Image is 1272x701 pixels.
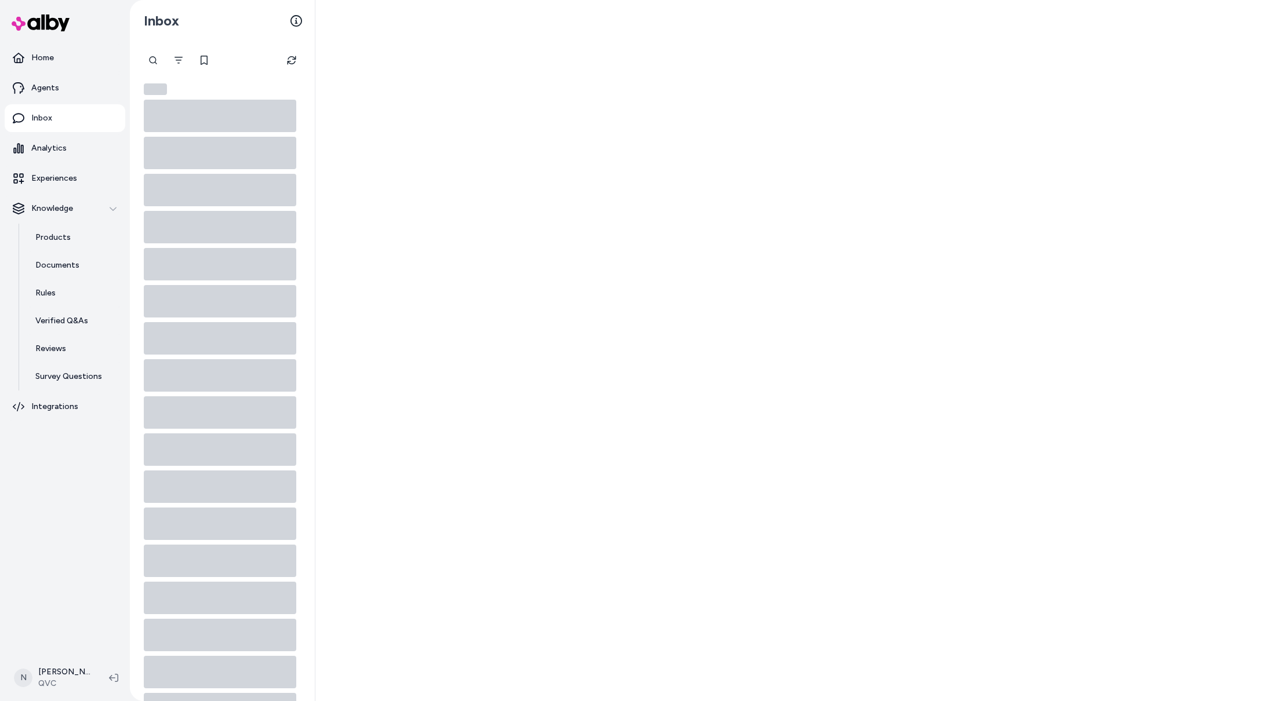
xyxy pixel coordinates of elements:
a: Survey Questions [24,363,125,390]
p: Reviews [35,343,66,355]
a: Documents [24,251,125,279]
a: Integrations [5,393,125,421]
h2: Inbox [144,12,179,30]
a: Experiences [5,165,125,192]
p: Home [31,52,54,64]
button: Filter [167,49,190,72]
p: Experiences [31,173,77,184]
p: Documents [35,260,79,271]
p: Rules [35,287,56,299]
a: Analytics [5,134,125,162]
a: Home [5,44,125,72]
button: Refresh [280,49,303,72]
p: Integrations [31,401,78,412]
p: [PERSON_NAME] [38,666,90,678]
a: Products [24,224,125,251]
p: Products [35,232,71,243]
p: Analytics [31,143,67,154]
a: Agents [5,74,125,102]
img: alby Logo [12,14,70,31]
p: Verified Q&As [35,315,88,327]
button: Knowledge [5,195,125,222]
p: Agents [31,82,59,94]
p: Inbox [31,112,52,124]
a: Rules [24,279,125,307]
a: Verified Q&As [24,307,125,335]
a: Inbox [5,104,125,132]
a: Reviews [24,335,125,363]
span: QVC [38,678,90,689]
button: N[PERSON_NAME]QVC [7,659,100,696]
span: N [14,669,32,687]
p: Knowledge [31,203,73,214]
p: Survey Questions [35,371,102,382]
